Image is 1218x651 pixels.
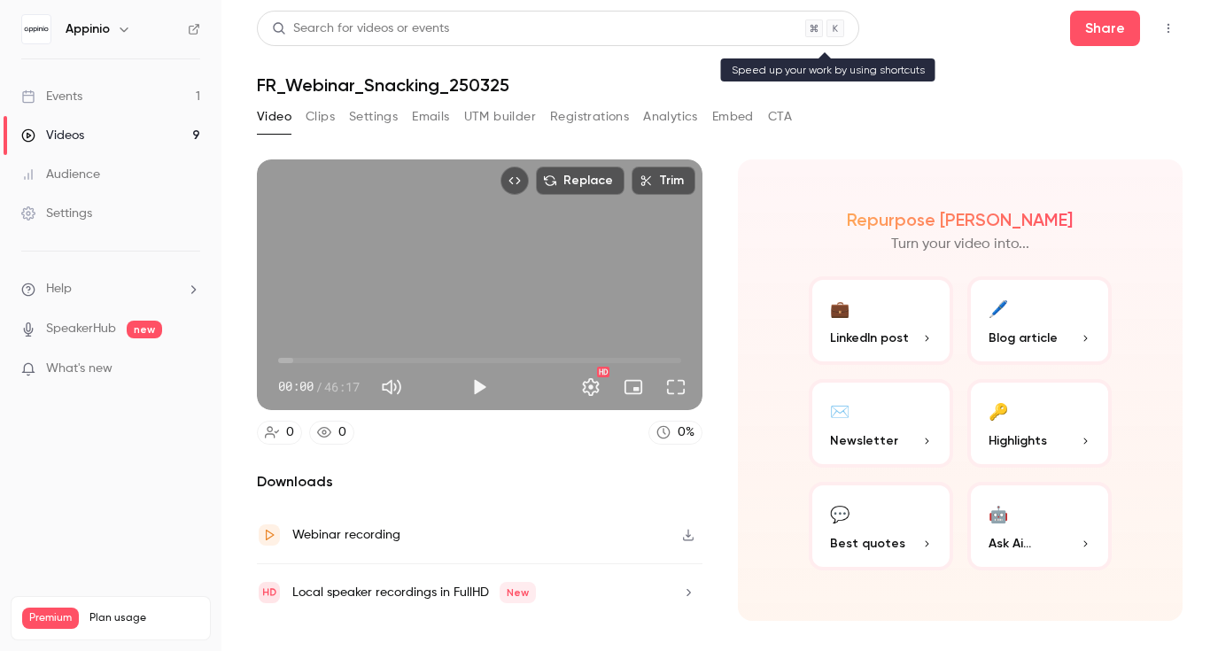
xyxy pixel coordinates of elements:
span: Ask Ai... [989,534,1031,553]
span: New [500,582,536,603]
button: CTA [768,103,792,131]
button: Clips [306,103,335,131]
button: Video [257,103,291,131]
span: Blog article [989,329,1058,347]
span: new [127,321,162,338]
button: Embed [712,103,754,131]
button: Turn on miniplayer [616,369,651,405]
button: Top Bar Actions [1154,14,1183,43]
div: Search for videos or events [272,19,449,38]
div: 0 % [678,423,694,442]
div: 🤖 [989,500,1008,527]
span: Highlights [989,431,1047,450]
button: 💬Best quotes [809,482,953,570]
div: HD [597,367,609,377]
span: Help [46,280,72,298]
h2: Downloads [257,471,702,492]
span: What's new [46,360,112,378]
div: 00:00 [278,377,360,396]
a: 0 [257,421,302,445]
iframe: Noticeable Trigger [179,361,200,377]
button: Registrations [550,103,629,131]
div: ✉️ [830,397,849,424]
button: 💼LinkedIn post [809,276,953,365]
h2: Repurpose [PERSON_NAME] [847,209,1073,230]
button: Trim [632,167,695,195]
button: Analytics [643,103,698,131]
span: 46:17 [324,377,360,396]
div: 💬 [830,500,849,527]
button: Emails [412,103,449,131]
img: Appinio [22,15,50,43]
span: Best quotes [830,534,905,553]
button: Settings [573,369,609,405]
h1: FR_Webinar_Snacking_250325 [257,74,1183,96]
button: 🤖Ask Ai... [967,482,1112,570]
button: Mute [374,369,409,405]
div: 🔑 [989,397,1008,424]
span: Plan usage [89,611,199,625]
span: Newsletter [830,431,898,450]
div: Local speaker recordings in FullHD [292,582,536,603]
span: LinkedIn post [830,329,909,347]
button: Share [1070,11,1140,46]
a: SpeakerHub [46,320,116,338]
button: ✉️Newsletter [809,379,953,468]
div: 💼 [830,294,849,322]
div: Settings [21,205,92,222]
div: 0 [286,423,294,442]
span: / [315,377,322,396]
span: Premium [22,608,79,629]
button: UTM builder [464,103,536,131]
button: 🖊️Blog article [967,276,1112,365]
div: Audience [21,166,100,183]
div: Webinar recording [292,524,400,546]
h6: Appinio [66,20,110,38]
div: 🖊️ [989,294,1008,322]
p: Turn your video into... [891,234,1029,255]
button: Settings [349,103,398,131]
button: Play [462,369,497,405]
li: help-dropdown-opener [21,280,200,298]
a: 0 [309,421,354,445]
span: 00:00 [278,377,314,396]
div: Events [21,88,82,105]
button: Embed video [500,167,529,195]
a: 0% [648,421,702,445]
button: 🔑Highlights [967,379,1112,468]
button: Full screen [658,369,694,405]
div: Videos [21,127,84,144]
button: Replace [536,167,625,195]
div: 0 [338,423,346,442]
